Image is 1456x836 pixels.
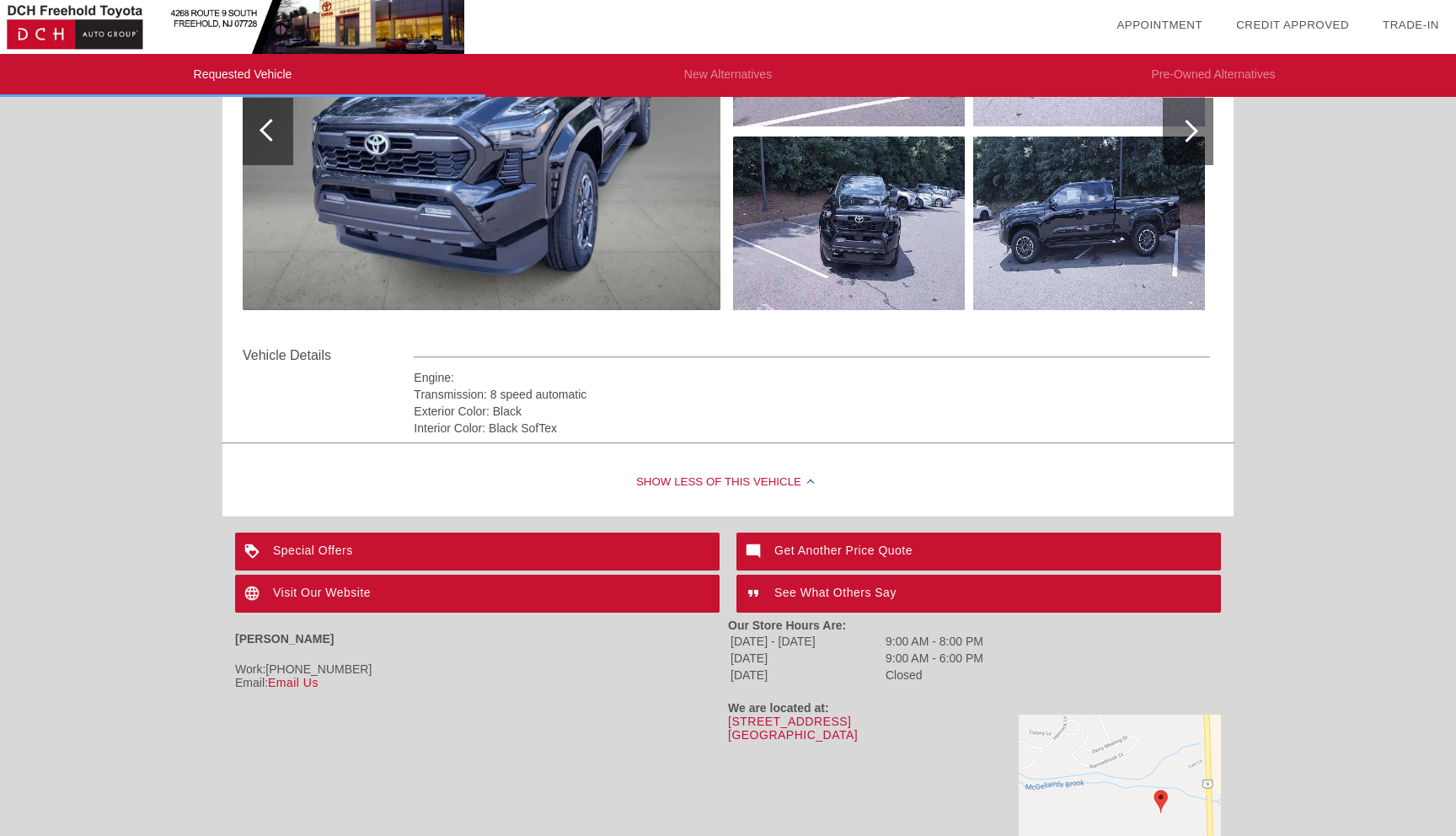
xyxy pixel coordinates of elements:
[265,662,372,676] span: [PHONE_NUMBER]
[736,533,1221,571] a: Get Another Price Quote
[485,54,971,97] li: New Alternatives
[235,676,728,689] div: Email:
[414,403,1210,420] div: Exterior Color: Black
[414,420,1210,437] div: Interior Color: Black SofTex
[235,662,728,676] div: Work:
[235,575,273,613] img: ic_language_white_24dp_2x.png
[235,533,720,571] a: Special Offers
[235,632,334,646] strong: [PERSON_NAME]
[414,386,1210,403] div: Transmission: 8 speed automatic
[733,137,965,310] img: 3be1bf4856a0702583f2d4c2de6b864ax.jpg
[728,701,829,715] strong: We are located at:
[268,676,318,689] a: Email Us
[736,533,774,571] img: ic_mode_comment_white_24dp_2x.png
[730,667,883,683] td: [DATE]
[736,575,1221,613] a: See What Others Say
[414,369,1210,386] div: Engine:
[885,651,984,666] td: 9:00 AM - 6:00 PM
[243,346,414,366] div: Vehicle Details
[1116,19,1202,31] a: Appointment
[222,449,1234,517] div: Show Less of this Vehicle
[730,634,883,649] td: [DATE] - [DATE]
[973,137,1205,310] img: 0b05ec136e5930dc5f07e6b01ebcf1a4x.jpg
[736,575,774,613] img: ic_format_quote_white_24dp_2x.png
[235,575,720,613] a: Visit Our Website
[1236,19,1349,31] a: Credit Approved
[730,651,883,666] td: [DATE]
[235,533,273,571] img: ic_loyalty_white_24dp_2x.png
[971,54,1456,97] li: Pre-Owned Alternatives
[885,634,984,649] td: 9:00 AM - 8:00 PM
[728,619,846,632] strong: Our Store Hours Are:
[728,715,858,742] a: [STREET_ADDRESS][GEOGRAPHIC_DATA]
[1383,19,1439,31] a: Trade-In
[885,667,984,683] td: Closed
